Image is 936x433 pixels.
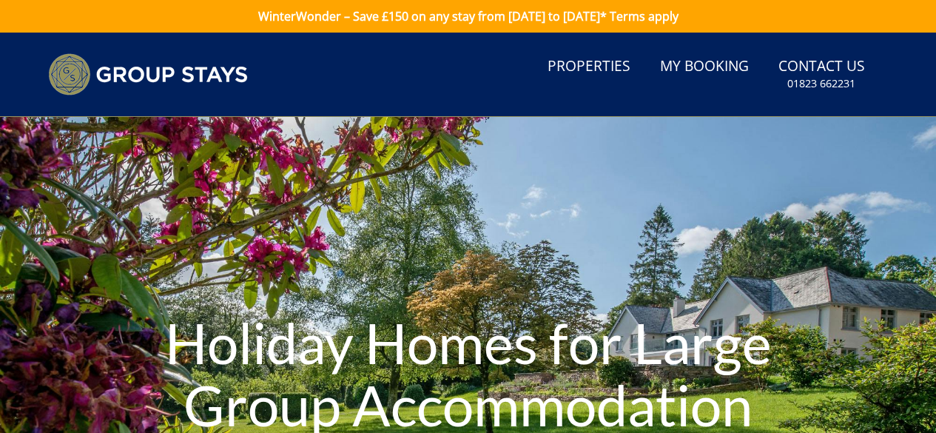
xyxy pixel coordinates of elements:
small: 01823 662231 [787,76,855,91]
img: Group Stays [48,53,248,95]
a: My Booking [654,50,755,84]
a: Properties [542,50,636,84]
a: Contact Us01823 662231 [772,50,871,98]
